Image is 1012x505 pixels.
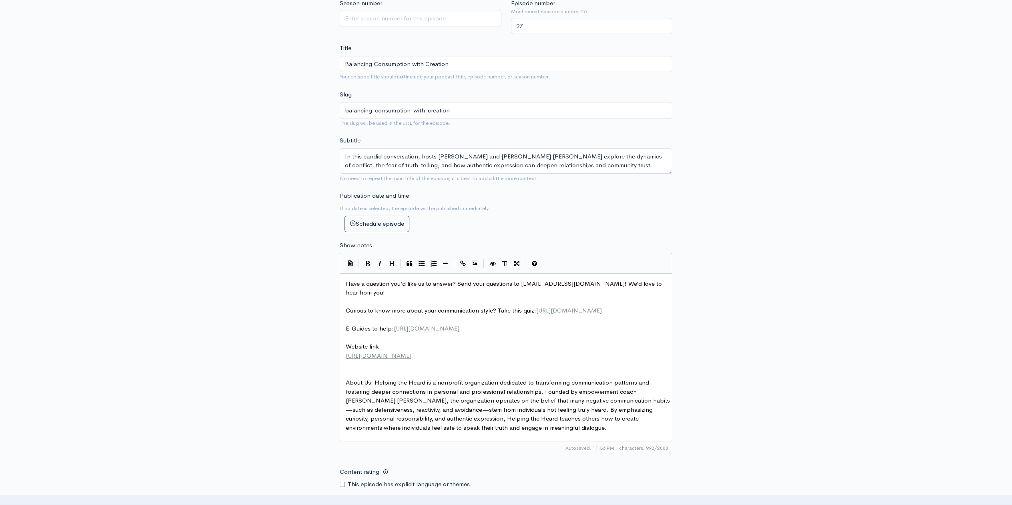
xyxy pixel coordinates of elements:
[499,258,511,270] button: Toggle Side by Side
[454,259,455,269] i: |
[511,258,523,270] button: Toggle Fullscreen
[619,445,668,452] span: 992/2000
[340,56,672,72] input: What is the episode's title?
[415,258,427,270] button: Generic List
[565,445,614,452] span: Autosaved: 11:36 PM
[345,216,409,232] button: Schedule episode
[511,18,673,34] input: Enter episode number
[346,343,379,350] span: Website link
[340,464,379,480] label: Content rating
[340,175,538,182] small: No need to repeat the main title of the episode, it's best to add a little more context.
[400,259,401,269] i: |
[340,44,351,53] label: Title
[340,90,352,99] label: Slug
[340,136,361,145] label: Subtitle
[346,307,602,314] span: Curious to know more about your communication style? Take this quiz:
[340,10,501,26] input: Enter season number for this episode
[348,480,472,489] label: This episode has explicit language or themes.
[340,73,550,80] small: Your episode title should include your podcast title, episode number, or season number.
[457,258,469,270] button: Create Link
[374,258,386,270] button: Italic
[483,259,484,269] i: |
[340,102,672,118] input: title-of-episode
[427,258,439,270] button: Numbered List
[487,258,499,270] button: Toggle Preview
[394,325,459,332] span: [URL][DOMAIN_NAME]
[528,258,540,270] button: Markdown Guide
[403,258,415,270] button: Quote
[346,280,663,297] span: Have a question you’d like us to answer? Send your questions to [EMAIL_ADDRESS][DOMAIN_NAME]! We’...
[340,120,450,126] small: The slug will be used in the URL for the episode.
[525,259,526,269] i: |
[340,241,372,250] label: Show notes
[346,325,459,332] span: E-Guides to help:
[469,258,481,270] button: Insert Image
[511,8,673,16] small: Most recent episode number: 26
[536,307,602,314] span: [URL][DOMAIN_NAME]
[346,352,411,359] span: [URL][DOMAIN_NAME]
[340,205,490,212] small: If no date is selected, the episode will be published immediately.
[346,379,670,431] span: About Us: Helping the Heard is a nonprofit organization dedicated to transforming communication p...
[362,258,374,270] button: Bold
[340,191,409,200] label: Publication date and time
[344,257,356,269] button: Insert Show Notes Template
[439,258,451,270] button: Insert Horizontal Line
[397,73,406,80] strong: not
[386,258,398,270] button: Heading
